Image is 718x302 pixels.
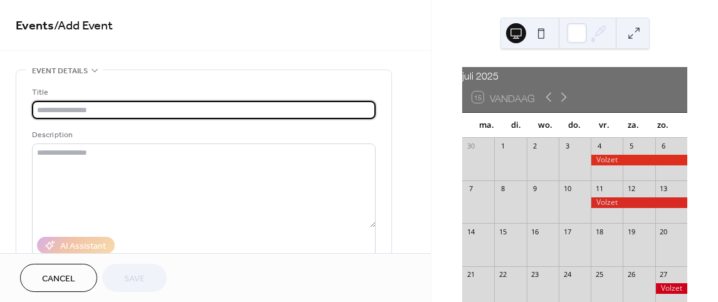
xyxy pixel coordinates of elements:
[589,113,619,138] div: vr.
[32,128,373,142] div: Description
[591,197,687,208] div: Volzet
[54,14,113,38] span: / Add Event
[562,142,572,151] div: 3
[560,113,589,138] div: do.
[472,113,502,138] div: ma.
[466,142,475,151] div: 30
[626,227,636,236] div: 19
[659,142,668,151] div: 6
[32,65,88,78] span: Event details
[619,113,648,138] div: za.
[531,227,540,236] div: 16
[531,270,540,279] div: 23
[16,14,54,38] a: Events
[594,227,604,236] div: 18
[648,113,677,138] div: zo.
[498,184,507,194] div: 8
[531,142,540,151] div: 2
[594,142,604,151] div: 4
[498,227,507,236] div: 15
[594,184,604,194] div: 11
[594,270,604,279] div: 25
[655,283,687,294] div: Volzet
[466,270,475,279] div: 21
[498,142,507,151] div: 1
[462,67,687,82] div: juli 2025
[562,184,572,194] div: 10
[498,270,507,279] div: 22
[502,113,531,138] div: di.
[659,184,668,194] div: 13
[626,142,636,151] div: 5
[659,227,668,236] div: 20
[626,184,636,194] div: 12
[20,264,97,292] button: Cancel
[591,155,687,165] div: Volzet
[531,184,540,194] div: 9
[466,227,475,236] div: 14
[562,227,572,236] div: 17
[562,270,572,279] div: 24
[659,270,668,279] div: 27
[531,113,560,138] div: wo.
[42,273,75,286] span: Cancel
[32,86,373,99] div: Title
[466,184,475,194] div: 7
[626,270,636,279] div: 26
